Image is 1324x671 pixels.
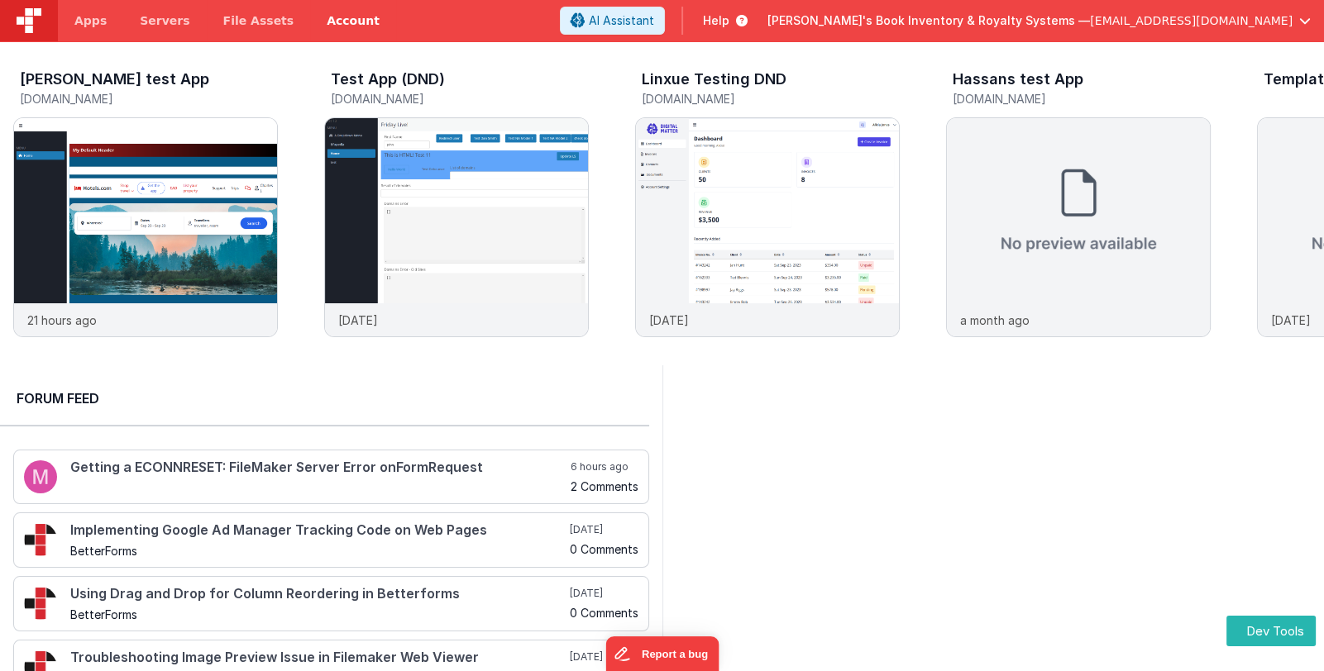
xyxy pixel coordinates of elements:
p: [DATE] [649,312,689,329]
h5: BetterForms [70,608,566,621]
h5: BetterForms [70,545,566,557]
span: File Assets [223,12,294,29]
h3: Test App (DND) [331,71,445,88]
span: Help [703,12,729,29]
span: [PERSON_NAME]'s Book Inventory & Royalty Systems — [767,12,1090,29]
h5: 0 Comments [570,607,638,619]
h5: [DATE] [570,587,638,600]
h5: [DOMAIN_NAME] [331,93,589,105]
h3: Hassans test App [953,71,1083,88]
h5: [DATE] [570,523,638,536]
h5: 6 hours ago [571,460,638,474]
h3: Linxue Testing DND [642,71,786,88]
h5: [DOMAIN_NAME] [953,93,1211,105]
h5: [DOMAIN_NAME] [642,93,900,105]
h5: 2 Comments [571,480,638,493]
h5: [DOMAIN_NAME] [20,93,278,105]
h3: [PERSON_NAME] test App [20,71,209,88]
h5: [DATE] [570,650,638,664]
span: AI Assistant [589,12,654,29]
h4: Using Drag and Drop for Column Reordering in Betterforms [70,587,566,602]
p: a month ago [960,312,1030,329]
span: Servers [140,12,189,29]
img: 100.png [24,460,57,493]
iframe: Marker.io feedback button [605,636,719,671]
button: AI Assistant [560,7,665,35]
a: Implementing Google Ad Manager Tracking Code on Web Pages BetterForms [DATE] 0 Comments [13,512,649,568]
h4: Implementing Google Ad Manager Tracking Code on Web Pages [70,523,566,538]
h4: Getting a ECONNRESET: FileMaker Server Error onFormRequest [70,460,567,475]
img: 295_2.png [24,523,57,556]
h4: Troubleshooting Image Preview Issue in Filemaker Web Viewer [70,650,566,665]
h5: 0 Comments [570,543,638,555]
img: 295_2.png [24,587,57,620]
span: [EMAIL_ADDRESS][DOMAIN_NAME] [1090,12,1293,29]
a: Using Drag and Drop for Column Reordering in Betterforms BetterForms [DATE] 0 Comments [13,576,649,631]
a: Getting a ECONNRESET: FileMaker Server Error onFormRequest 6 hours ago 2 Comments [13,450,649,504]
span: Apps [74,12,107,29]
p: [DATE] [338,312,378,329]
button: Dev Tools [1226,616,1316,646]
button: [PERSON_NAME]'s Book Inventory & Royalty Systems — [EMAIL_ADDRESS][DOMAIN_NAME] [767,12,1311,29]
h2: Forum Feed [17,388,633,408]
